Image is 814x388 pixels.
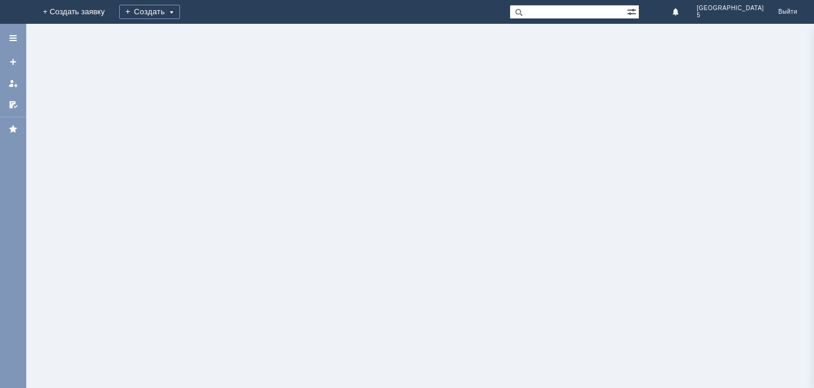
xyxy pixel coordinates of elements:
[4,52,23,71] a: Создать заявку
[697,5,764,12] span: [GEOGRAPHIC_DATA]
[4,74,23,93] a: Мои заявки
[119,5,180,19] div: Создать
[697,12,764,19] span: 5
[627,5,639,17] span: Расширенный поиск
[4,95,23,114] a: Мои согласования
